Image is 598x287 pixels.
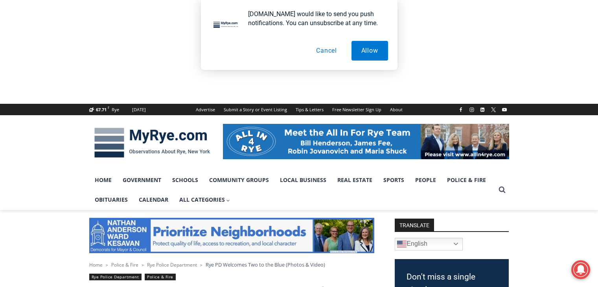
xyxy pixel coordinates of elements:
[332,170,378,190] a: Real Estate
[167,170,204,190] a: Schools
[145,274,176,280] a: Police & Fire
[89,170,495,210] nav: Primary Navigation
[108,105,109,110] span: F
[191,104,407,115] nav: Secondary Navigation
[174,190,236,210] a: All Categories
[478,105,487,114] a: Linkedin
[467,105,477,114] a: Instagram
[89,122,215,163] img: MyRye.com
[132,106,146,113] div: [DATE]
[219,104,291,115] a: Submit a Story or Event Listing
[210,9,242,41] img: notification icon
[117,170,167,190] a: Government
[89,170,117,190] a: Home
[395,219,434,231] strong: TRANSLATE
[378,170,410,190] a: Sports
[89,261,103,268] a: Home
[200,262,202,268] span: >
[386,104,407,115] a: About
[147,261,197,268] a: Rye Police Department
[142,262,144,268] span: >
[495,183,509,197] button: View Search Form
[89,261,374,269] nav: Breadcrumbs
[291,104,328,115] a: Tips & Letters
[410,170,442,190] a: People
[351,41,388,61] button: Allow
[206,261,325,268] span: Rye PD Welcomes Two to the Blue (Photos & Video)
[191,104,219,115] a: Advertise
[111,261,138,268] a: Police & Fire
[328,104,386,115] a: Free Newsletter Sign Up
[204,170,274,190] a: Community Groups
[89,190,133,210] a: Obituaries
[456,105,466,114] a: Facebook
[96,107,107,112] span: 67.71
[489,105,498,114] a: X
[112,106,119,113] div: Rye
[242,9,388,28] div: [DOMAIN_NAME] would like to send you push notifications. You can unsubscribe at any time.
[89,274,142,280] a: Rye Police Department
[223,124,509,159] img: All in for Rye
[306,41,347,61] button: Cancel
[395,238,463,250] a: English
[133,190,174,210] a: Calendar
[500,105,509,114] a: YouTube
[179,195,230,204] span: All Categories
[442,170,491,190] a: Police & Fire
[397,239,407,249] img: en
[106,262,108,268] span: >
[274,170,332,190] a: Local Business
